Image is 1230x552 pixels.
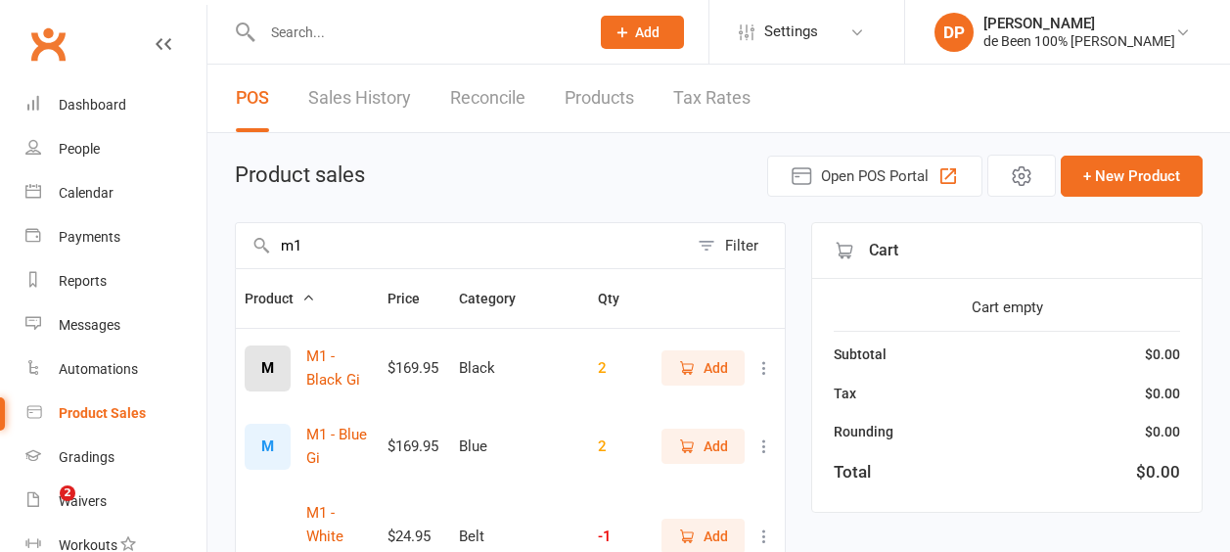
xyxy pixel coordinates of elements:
[821,164,929,188] span: Open POS Portal
[59,493,107,509] div: Waivers
[565,65,634,132] a: Products
[59,405,146,421] div: Product Sales
[704,436,728,457] span: Add
[834,344,887,365] div: Subtotal
[25,480,206,524] a: Waivers
[59,273,107,289] div: Reports
[450,65,525,132] a: Reconcile
[459,529,580,545] div: Belt
[25,259,206,303] a: Reports
[256,19,575,46] input: Search...
[598,291,641,306] span: Qty
[1145,421,1180,442] div: $0.00
[308,65,411,132] a: Sales History
[661,350,745,386] button: Add
[1061,156,1203,197] button: + New Product
[764,10,818,54] span: Settings
[59,141,100,157] div: People
[245,424,291,470] div: Set product image
[673,65,751,132] a: Tax Rates
[59,361,138,377] div: Automations
[25,171,206,215] a: Calendar
[387,291,441,306] span: Price
[59,449,114,465] div: Gradings
[459,360,580,377] div: Black
[983,32,1175,50] div: de Been 100% [PERSON_NAME]
[59,229,120,245] div: Payments
[598,287,641,310] button: Qty
[245,291,315,306] span: Product
[236,223,688,268] input: Search products by name, or scan product code
[704,357,728,379] span: Add
[387,438,441,455] div: $169.95
[459,291,537,306] span: Category
[25,391,206,436] a: Product Sales
[59,97,126,113] div: Dashboard
[598,360,641,377] div: 2
[1136,459,1180,485] div: $0.00
[25,215,206,259] a: Payments
[725,234,758,257] div: Filter
[598,529,641,545] div: -1
[459,287,537,310] button: Category
[20,485,67,532] iframe: Intercom live chat
[1145,382,1180,403] div: $0.00
[387,529,441,545] div: $24.95
[23,20,72,69] a: Clubworx
[834,296,1180,319] div: Cart empty
[601,16,684,49] button: Add
[25,303,206,347] a: Messages
[459,438,580,455] div: Blue
[704,526,728,547] span: Add
[387,360,441,377] div: $169.95
[245,287,315,310] button: Product
[635,24,660,40] span: Add
[59,317,120,333] div: Messages
[245,345,291,391] div: Set product image
[306,345,370,391] button: M1 - Black Gi
[235,163,365,187] h1: Product sales
[934,13,974,52] div: DP
[236,65,269,132] a: POS
[25,127,206,171] a: People
[834,382,856,403] div: Tax
[306,423,370,470] button: M1 - Blue Gi
[387,287,441,310] button: Price
[60,485,75,501] span: 2
[25,83,206,127] a: Dashboard
[983,15,1175,32] div: [PERSON_NAME]
[25,347,206,391] a: Automations
[25,436,206,480] a: Gradings
[598,438,641,455] div: 2
[1145,344,1180,365] div: $0.00
[767,156,982,197] button: Open POS Portal
[661,429,745,464] button: Add
[688,223,785,268] button: Filter
[834,459,871,485] div: Total
[834,421,893,442] div: Rounding
[812,223,1202,279] div: Cart
[59,185,114,201] div: Calendar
